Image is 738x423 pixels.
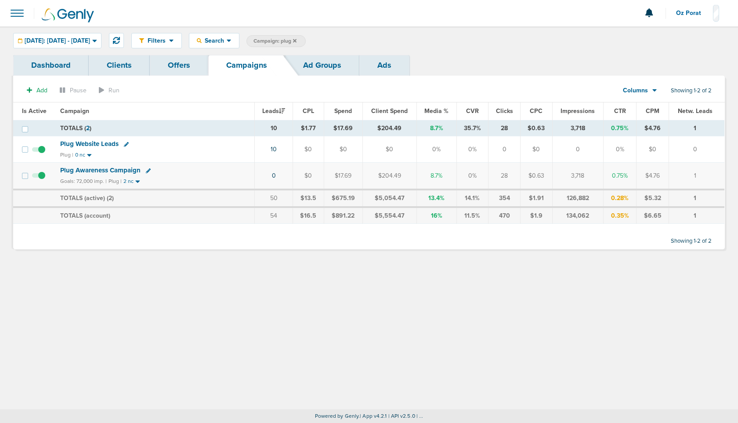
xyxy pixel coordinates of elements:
[363,163,417,190] td: $204.49
[22,107,47,115] span: Is Active
[60,107,89,115] span: Campaign
[123,178,134,185] small: 2 nc
[55,207,254,224] td: TOTALS (account)
[262,107,285,115] span: Leads
[604,163,637,190] td: 0.75%
[488,120,521,136] td: 28
[520,163,552,190] td: $0.63
[552,163,604,190] td: 3,718
[55,120,254,136] td: TOTALS ( )
[416,120,456,136] td: 8.7%
[416,163,456,190] td: 8.7%
[637,190,669,207] td: $5.32
[22,84,52,97] button: Add
[293,163,324,190] td: $0
[623,86,648,95] span: Columns
[324,190,363,207] td: $675.19
[363,190,417,207] td: $5,054.47
[552,190,604,207] td: 126,882
[89,55,150,76] a: Clients
[60,178,107,185] small: Goals: 72,000 imp. |
[293,207,324,224] td: $16.5
[293,136,324,163] td: $0
[363,120,417,136] td: $204.49
[109,178,122,184] small: Plug |
[456,207,488,224] td: 11.5%
[604,120,637,136] td: 0.75%
[669,136,725,163] td: 0
[520,207,552,224] td: $1.9
[488,163,521,190] td: 28
[604,190,637,207] td: 0.28%
[25,38,90,44] span: [DATE]: [DATE] - [DATE]
[466,107,479,115] span: CVR
[416,413,423,419] span: | ...
[416,136,456,163] td: 0%
[646,107,659,115] span: CPM
[637,136,669,163] td: $0
[424,107,449,115] span: Media %
[86,124,90,132] span: 2
[359,55,409,76] a: Ads
[253,37,297,45] span: Campaign: plug
[604,136,637,163] td: 0%
[13,55,89,76] a: Dashboard
[285,55,359,76] a: Ad Groups
[388,413,415,419] span: | API v2.5.0
[360,413,387,419] span: | App v4.2.1
[208,55,285,76] a: Campaigns
[60,152,73,158] small: Plug |
[334,107,352,115] span: Spend
[520,190,552,207] td: $1.91
[324,120,363,136] td: $17.69
[637,163,669,190] td: $4.76
[272,172,276,179] a: 0
[669,207,725,224] td: 1
[669,163,725,190] td: 1
[678,107,713,115] span: Netw. Leads
[293,190,324,207] td: $13.5
[363,207,417,224] td: $5,554.47
[324,163,363,190] td: $17.69
[109,194,112,202] span: 2
[254,207,293,224] td: 54
[637,120,669,136] td: $4.76
[60,166,141,174] span: Plug Awareness Campaign
[324,136,363,163] td: $0
[669,190,725,207] td: 1
[530,107,543,115] span: CPC
[416,207,456,224] td: 16%
[363,136,417,163] td: $0
[55,190,254,207] td: TOTALS (active) ( )
[604,207,637,224] td: 0.35%
[150,55,208,76] a: Offers
[671,87,712,95] span: Showing 1-2 of 2
[456,163,488,190] td: 0%
[456,190,488,207] td: 14.1%
[488,136,521,163] td: 0
[456,136,488,163] td: 0%
[75,152,85,158] small: 0 nc
[202,37,227,44] span: Search
[416,190,456,207] td: 13.4%
[552,207,604,224] td: 134,062
[520,136,552,163] td: $0
[671,237,712,245] span: Showing 1-2 of 2
[144,37,169,44] span: Filters
[324,207,363,224] td: $891.22
[552,136,604,163] td: 0
[42,8,94,22] img: Genly
[488,207,521,224] td: 470
[456,120,488,136] td: 35.7%
[60,140,119,148] span: Plug Website Leads
[637,207,669,224] td: $6.65
[520,120,552,136] td: $0.63
[614,107,626,115] span: CTR
[496,107,513,115] span: Clicks
[36,87,47,94] span: Add
[254,190,293,207] td: 50
[371,107,408,115] span: Client Spend
[303,107,314,115] span: CPL
[488,190,521,207] td: 354
[669,120,725,136] td: 1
